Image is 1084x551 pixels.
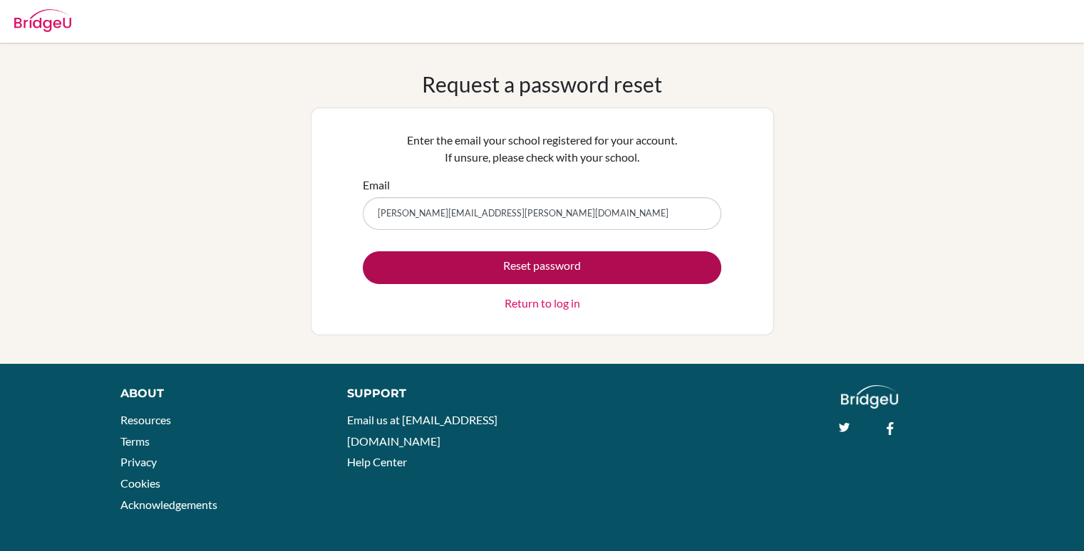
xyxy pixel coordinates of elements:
[363,132,721,166] p: Enter the email your school registered for your account. If unsure, please check with your school.
[120,413,171,426] a: Resources
[120,455,157,468] a: Privacy
[347,413,497,448] a: Email us at [EMAIL_ADDRESS][DOMAIN_NAME]
[347,385,527,402] div: Support
[363,251,721,284] button: Reset password
[120,434,150,448] a: Terms
[505,295,580,312] a: Return to log in
[841,385,899,409] img: logo_white@2x-f4f0deed5e89b7ecb1c2cc34c3e3d731f90f0f143d5ea2071677605dd97b5244.png
[14,9,71,32] img: Bridge-U
[120,476,160,490] a: Cookies
[120,498,217,511] a: Acknowledgements
[422,71,662,97] h1: Request a password reset
[120,385,315,402] div: About
[363,177,390,194] label: Email
[347,455,407,468] a: Help Center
